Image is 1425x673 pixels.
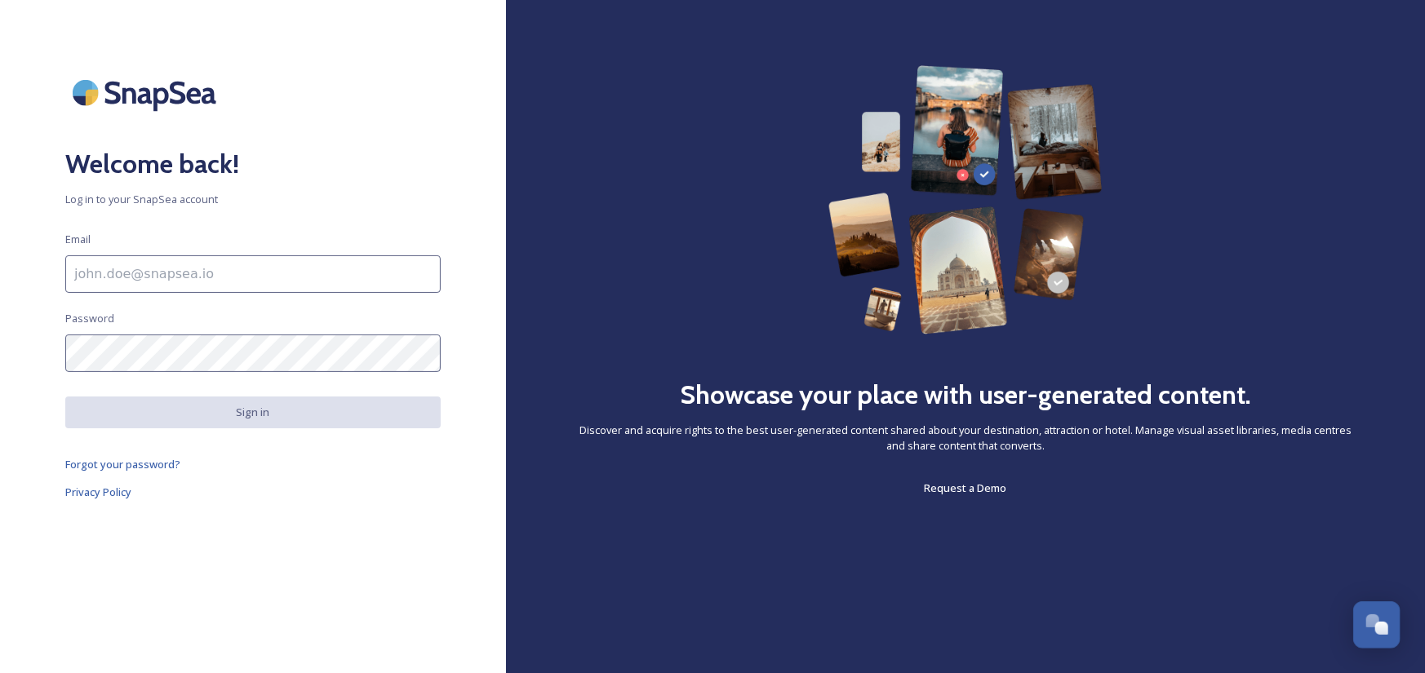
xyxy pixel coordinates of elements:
input: john.doe@snapsea.io [65,255,441,293]
span: Forgot your password? [65,457,180,472]
span: Log in to your SnapSea account [65,192,441,207]
span: Request a Demo [925,480,1007,495]
img: 63b42ca75bacad526042e722_Group%20154-p-800.png [828,65,1103,334]
span: Discover and acquire rights to the best user-generated content shared about your destination, att... [571,423,1360,454]
a: Forgot your password? [65,454,441,474]
h2: Showcase your place with user-generated content. [680,375,1251,414]
img: SnapSea Logo [65,65,229,120]
a: Request a Demo [925,478,1007,498]
h2: Welcome back! [65,144,441,184]
button: Open Chat [1353,601,1401,649]
span: Password [65,311,114,326]
span: Email [65,232,91,247]
button: Sign in [65,396,441,428]
a: Privacy Policy [65,482,441,502]
span: Privacy Policy [65,485,131,499]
